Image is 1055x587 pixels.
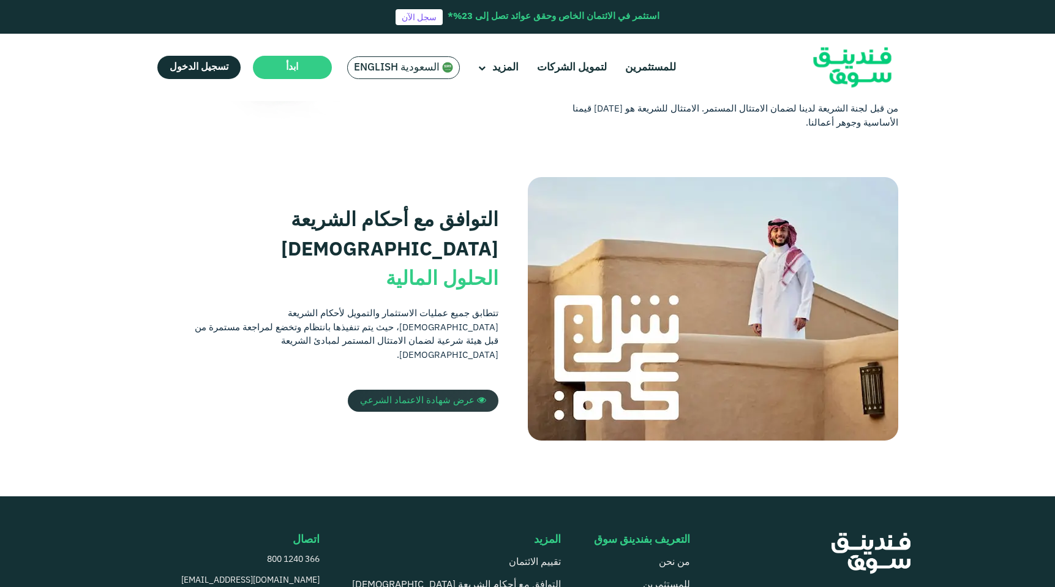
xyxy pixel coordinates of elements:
[396,9,443,25] a: سجل الآن
[659,558,690,567] a: من نحن
[187,206,498,265] div: التوافق مع أحكام الشريعة [DEMOGRAPHIC_DATA]
[594,533,690,547] div: التعريف بفندينق سوق
[187,265,498,295] div: الحلول المالية
[492,62,519,73] span: المزيد
[534,534,561,545] span: المزيد
[157,56,241,79] a: تسجيل الدخول
[286,62,298,72] span: ابدأ
[442,62,453,73] img: SA Flag
[181,576,320,585] span: [EMAIL_ADDRESS][DOMAIN_NAME]
[537,89,898,131] div: جميع استثماراتنا وتمويلاتنا متوافقة مع الشريعة [DEMOGRAPHIC_DATA]. يتم مراجعة كل فرصة من قبل لجنة...
[810,522,931,585] img: FooterLogo
[448,10,659,24] div: استثمر في الائتمان الخاص وحقق عوائد تصل إلى 23%*
[792,37,912,99] img: Logo
[170,62,228,72] span: تسجيل الدخول
[528,177,898,441] img: shariah-img
[354,61,440,75] span: السعودية English
[174,553,320,567] a: 800 1240 366
[293,534,320,545] span: اتصال
[622,58,679,78] a: للمستثمرين
[360,396,475,405] span: عرض شهادة الاعتماد الشرعي
[348,390,498,412] a: عرض شهادة الاعتماد الشرعي
[534,58,610,78] a: لتمويل الشركات
[187,307,498,362] div: تتطابق جميع عمليات الاستثمار والتمويل لأحكام الشريعة [DEMOGRAPHIC_DATA]، حيث يتم تنفيذها بانتظام ...
[267,555,320,564] span: 800 1240 366
[509,558,561,567] a: تقييم الائتمان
